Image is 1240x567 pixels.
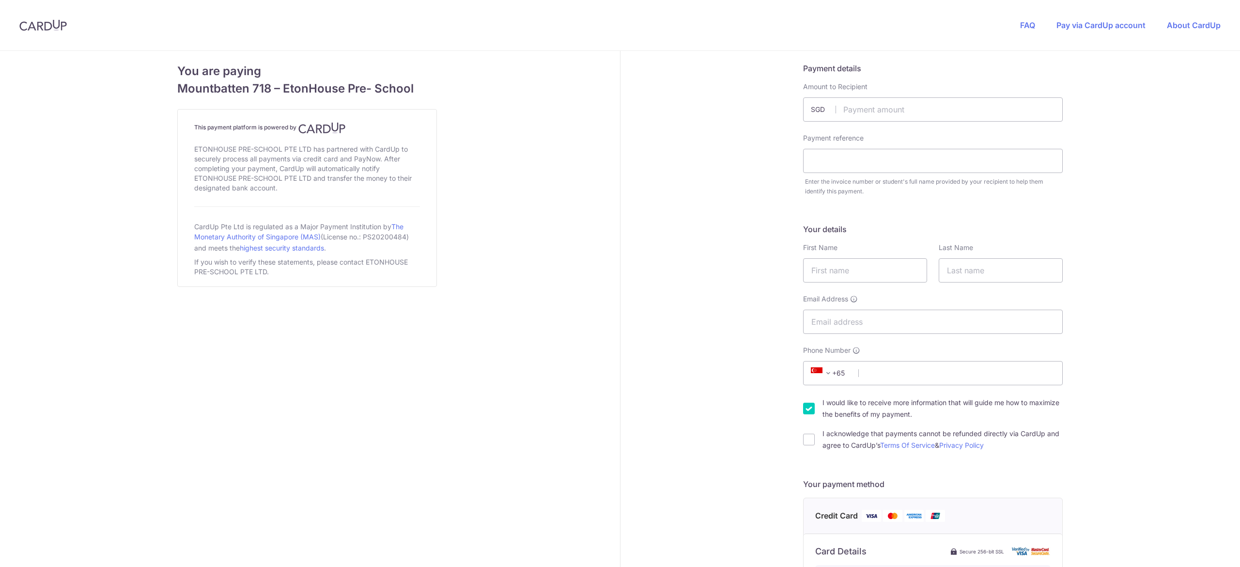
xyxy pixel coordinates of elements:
div: ETONHOUSE PRE-SCHOOL PTE LTD has partnered with CardUp to securely process all payments via credi... [194,142,420,195]
input: First name [803,258,927,283]
a: FAQ [1020,20,1035,30]
span: +65 [811,367,834,379]
div: Enter the invoice number or student's full name provided by your recipient to help them identify ... [805,177,1063,196]
a: Terms Of Service [880,441,935,449]
a: highest security standards [240,244,324,252]
input: Email address [803,310,1063,334]
a: Pay via CardUp account [1056,20,1146,30]
h6: Card Details [815,546,867,557]
img: Mastercard [883,510,902,522]
span: Mountbatten 718 – EtonHouse Pre- School [177,80,437,97]
img: card secure [1012,547,1051,555]
span: Credit Card [815,510,858,522]
span: Secure 256-bit SSL [960,548,1004,555]
img: Visa [862,510,881,522]
h5: Your payment method [803,478,1063,490]
h4: This payment platform is powered by [194,122,420,134]
div: CardUp Pte Ltd is regulated as a Major Payment Institution by (License no.: PS20200484) and meets... [194,219,420,255]
label: I acknowledge that payments cannot be refunded directly via CardUp and agree to CardUp’s & [822,428,1063,451]
a: Privacy Policy [939,441,984,449]
input: Last name [939,258,1063,283]
span: +65 [808,367,852,379]
h5: Payment details [803,63,1063,74]
img: Union Pay [926,510,945,522]
img: American Express [904,510,924,522]
h5: Your details [803,223,1063,235]
label: Last Name [939,243,973,252]
a: About CardUp [1167,20,1221,30]
span: Phone Number [803,346,851,355]
img: CardUp [298,122,346,134]
div: If you wish to verify these statements, please contact ETONHOUSE PRE-SCHOOL PTE LTD. [194,255,420,279]
span: You are paying [177,63,437,80]
span: SGD [811,105,836,114]
label: Payment reference [803,133,864,143]
img: CardUp [19,19,67,31]
input: Payment amount [803,97,1063,122]
label: Amount to Recipient [803,82,868,92]
label: I would like to receive more information that will guide me how to maximize the benefits of my pa... [822,397,1063,420]
label: First Name [803,243,837,252]
span: Email Address [803,294,848,304]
